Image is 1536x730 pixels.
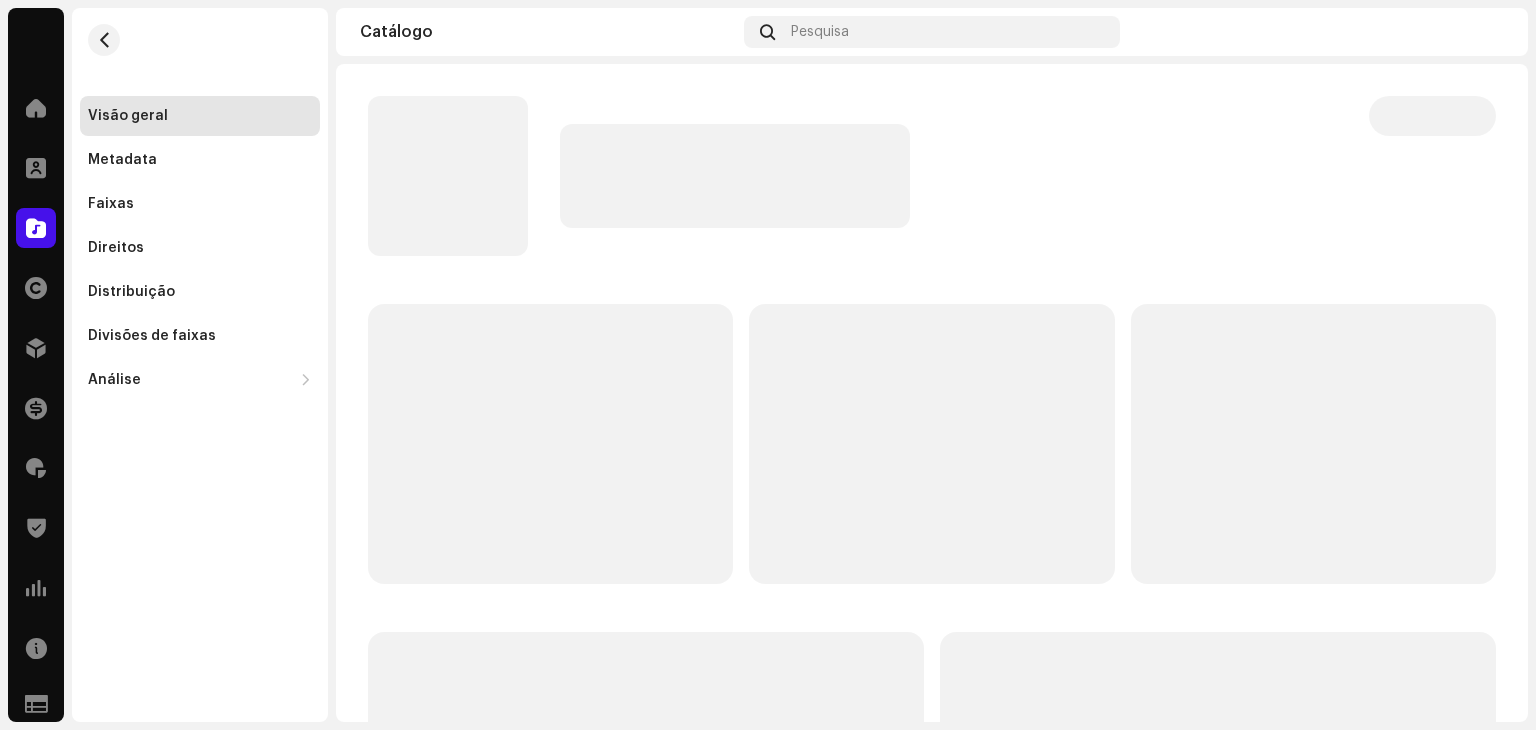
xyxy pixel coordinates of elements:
[88,240,144,256] div: Direitos
[360,24,736,40] div: Catálogo
[80,96,320,136] re-m-nav-item: Visão geral
[88,328,216,344] div: Divisões de faixas
[80,360,320,400] re-m-nav-dropdown: Análise
[80,140,320,180] re-m-nav-item: Metadata
[88,372,141,388] div: Análise
[1472,16,1504,48] img: d5fcb490-8619-486f-abee-f37e7aa619ed
[88,284,175,300] div: Distribuição
[80,272,320,312] re-m-nav-item: Distribuição
[791,24,849,40] span: Pesquisa
[80,228,320,268] re-m-nav-item: Direitos
[88,152,157,168] div: Metadata
[80,316,320,356] re-m-nav-item: Divisões de faixas
[88,108,168,124] div: Visão geral
[80,184,320,224] re-m-nav-item: Faixas
[88,196,134,212] div: Faixas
